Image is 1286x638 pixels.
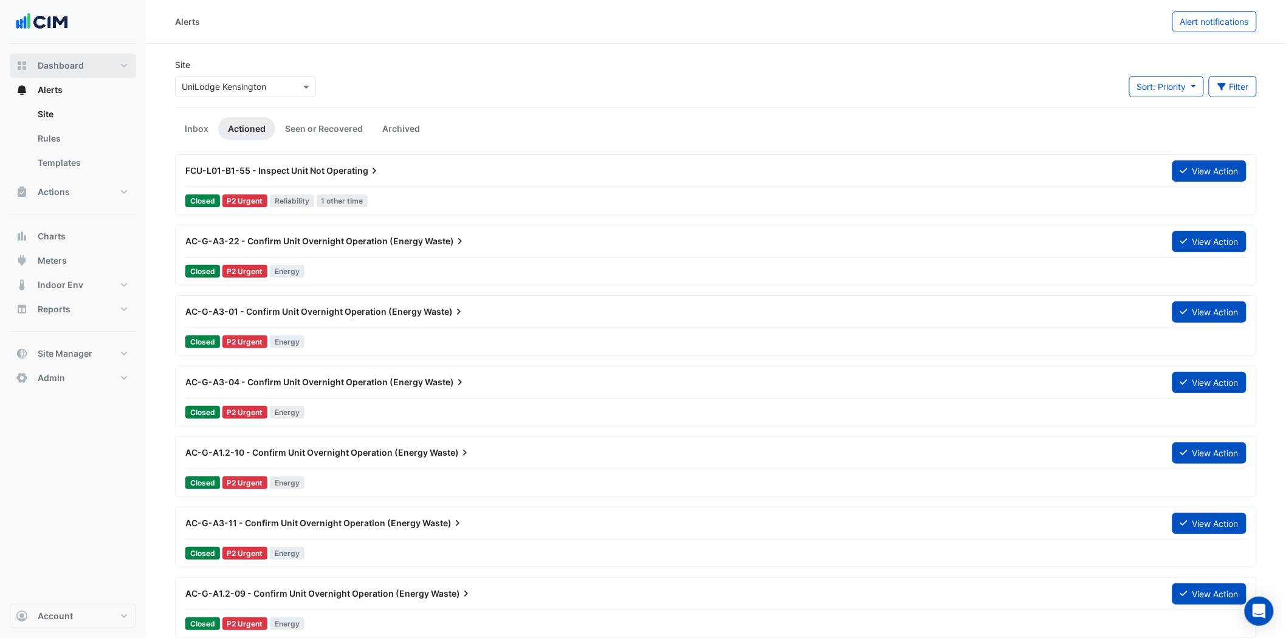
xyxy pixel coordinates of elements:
[275,117,373,140] a: Seen or Recovered
[16,60,28,72] app-icon: Dashboard
[38,186,70,198] span: Actions
[16,84,28,96] app-icon: Alerts
[185,194,220,207] span: Closed
[1209,76,1257,97] button: Filter
[16,348,28,360] app-icon: Site Manager
[38,60,84,72] span: Dashboard
[270,476,304,489] span: Energy
[10,180,136,204] button: Actions
[222,476,268,489] div: P2 Urgent
[10,53,136,78] button: Dashboard
[10,273,136,297] button: Indoor Env
[175,58,190,71] label: Site
[16,279,28,291] app-icon: Indoor Env
[1129,76,1204,97] button: Sort: Priority
[28,126,136,151] a: Rules
[38,255,67,267] span: Meters
[1172,11,1257,32] button: Alert notifications
[38,303,70,315] span: Reports
[185,377,423,387] span: AC-G-A3-04 - Confirm Unit Overnight Operation (Energy
[185,547,220,560] span: Closed
[185,165,325,176] span: FCU-L01-B1-55 - Inspect Unit Not
[270,617,304,630] span: Energy
[270,194,314,207] span: Reliability
[222,547,268,560] div: P2 Urgent
[38,230,66,242] span: Charts
[15,10,69,34] img: Company Logo
[270,265,304,278] span: Energy
[1172,372,1246,393] button: View Action
[185,265,220,278] span: Closed
[270,547,304,560] span: Energy
[422,517,464,529] span: Waste)
[222,617,268,630] div: P2 Urgent
[28,102,136,126] a: Site
[16,372,28,384] app-icon: Admin
[175,15,200,28] div: Alerts
[16,230,28,242] app-icon: Charts
[185,447,428,458] span: AC-G-A1.2-10 - Confirm Unit Overnight Operation (Energy
[10,341,136,366] button: Site Manager
[222,265,268,278] div: P2 Urgent
[425,376,466,388] span: Waste)
[1137,81,1186,92] span: Sort: Priority
[185,406,220,419] span: Closed
[1180,16,1249,27] span: Alert notifications
[1172,301,1246,323] button: View Action
[1245,597,1274,626] div: Open Intercom Messenger
[222,406,268,419] div: P2 Urgent
[185,476,220,489] span: Closed
[1172,583,1246,605] button: View Action
[16,186,28,198] app-icon: Actions
[1172,231,1246,252] button: View Action
[424,306,465,318] span: Waste)
[185,617,220,630] span: Closed
[10,604,136,628] button: Account
[185,335,220,348] span: Closed
[10,102,136,180] div: Alerts
[38,348,92,360] span: Site Manager
[38,610,73,622] span: Account
[38,84,63,96] span: Alerts
[38,279,83,291] span: Indoor Env
[431,588,472,600] span: Waste)
[16,255,28,267] app-icon: Meters
[430,447,471,459] span: Waste)
[185,518,421,528] span: AC-G-A3-11 - Confirm Unit Overnight Operation (Energy
[16,303,28,315] app-icon: Reports
[373,117,430,140] a: Archived
[10,224,136,249] button: Charts
[10,249,136,273] button: Meters
[185,236,423,246] span: AC-G-A3-22 - Confirm Unit Overnight Operation (Energy
[185,588,429,599] span: AC-G-A1.2-09 - Confirm Unit Overnight Operation (Energy
[326,165,380,177] span: Operating
[270,335,304,348] span: Energy
[1172,513,1246,534] button: View Action
[425,235,466,247] span: Waste)
[28,151,136,175] a: Templates
[218,117,275,140] a: Actioned
[10,366,136,390] button: Admin
[10,78,136,102] button: Alerts
[175,117,218,140] a: Inbox
[185,306,422,317] span: AC-G-A3-01 - Confirm Unit Overnight Operation (Energy
[1172,160,1246,182] button: View Action
[317,194,368,207] span: 1 other time
[222,194,268,207] div: P2 Urgent
[38,372,65,384] span: Admin
[222,335,268,348] div: P2 Urgent
[1172,442,1246,464] button: View Action
[270,406,304,419] span: Energy
[10,297,136,321] button: Reports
